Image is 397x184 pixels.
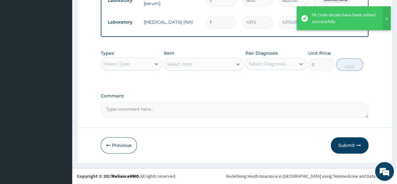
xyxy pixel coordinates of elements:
div: Chat with us now [33,35,105,43]
td: Laboratory [105,16,141,28]
div: PA Code details have been added successfully [312,12,377,25]
label: Types [101,51,114,56]
td: [MEDICAL_DATA] (fsh) [141,16,203,28]
div: Select Type [104,61,129,67]
footer: All rights reserved. [72,168,397,184]
div: Redefining Heath Insurance in [GEOGRAPHIC_DATA] using Telemedicine and Data Science! [226,173,392,179]
strong: Copyright © 2017 . [77,173,140,179]
label: Unit Price [308,50,331,56]
span: We're online! [36,53,87,117]
img: d_794563401_company_1708531726252_794563401 [12,31,25,47]
a: RelianceHMO [112,173,139,179]
button: Add [336,58,363,71]
textarea: Type your message and hit 'Enter' [3,120,120,142]
div: Select Diagnosis [249,61,286,67]
label: Pair Diagnosis [245,50,278,56]
button: Submit [331,137,368,153]
div: Minimize live chat window [103,3,118,18]
label: Item [164,50,174,56]
label: Comment [101,93,368,99]
button: Previous [101,137,137,153]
